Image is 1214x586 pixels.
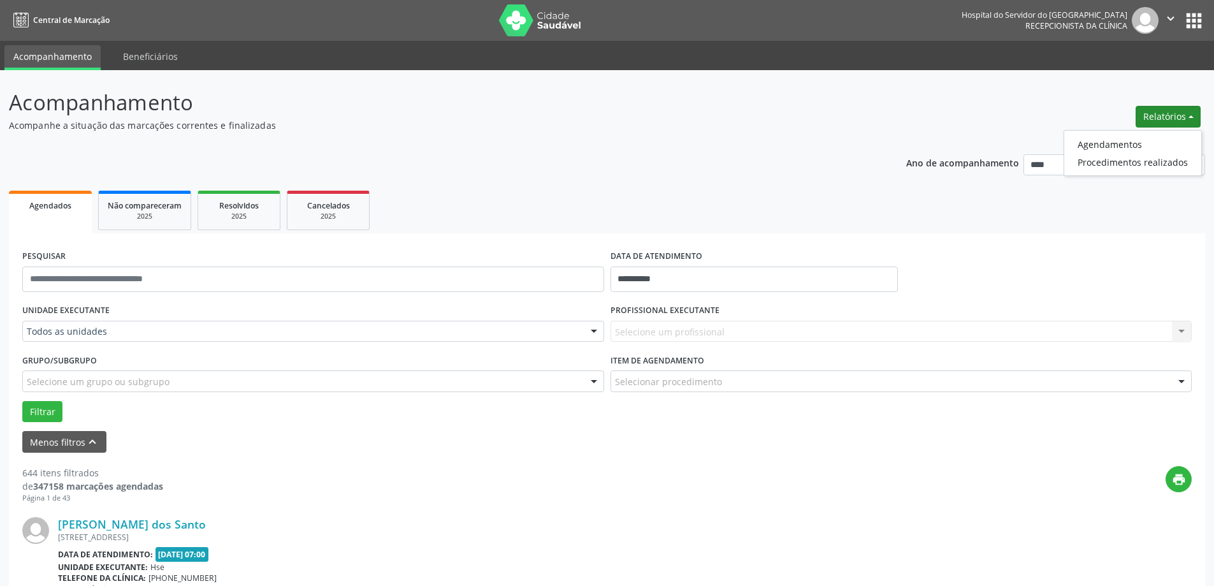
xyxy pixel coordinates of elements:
[1064,130,1202,176] ul: Relatórios
[58,517,206,531] a: [PERSON_NAME] dos Santo
[22,401,62,423] button: Filtrar
[22,480,163,493] div: de
[9,119,846,132] p: Acompanhe a situação das marcações correntes e finalizadas
[58,562,148,573] b: Unidade executante:
[611,301,719,321] label: PROFISSIONAL EXECUTANTE
[207,212,271,221] div: 2025
[1132,7,1159,34] img: img
[22,351,97,370] label: Grupo/Subgrupo
[155,547,209,562] span: [DATE] 07:00
[108,200,182,211] span: Não compareceram
[27,325,578,338] span: Todos as unidades
[58,573,146,583] b: Telefone da clínica:
[219,200,259,211] span: Resolvidos
[148,573,217,583] span: [PHONE_NUMBER]
[9,87,846,119] p: Acompanhamento
[33,480,163,492] strong: 347158 marcações agendadas
[611,351,704,370] label: Item de agendamento
[22,466,163,480] div: 644 itens filtrados
[85,435,99,449] i: keyboard_arrow_up
[22,431,106,453] button: Menos filtroskeyboard_arrow_up
[108,212,182,221] div: 2025
[1166,466,1192,492] button: print
[615,375,722,388] span: Selecionar procedimento
[1164,11,1178,26] i: 
[1172,472,1186,487] i: print
[22,493,163,504] div: Página 1 de 43
[22,517,49,544] img: img
[27,375,170,388] span: Selecione um grupo ou subgrupo
[1025,20,1127,31] span: Recepcionista da clínica
[906,154,1019,170] p: Ano de acompanhamento
[962,10,1127,20] div: Hospital do Servidor do [GEOGRAPHIC_DATA]
[307,200,350,211] span: Cancelados
[150,562,164,573] span: Hse
[611,247,702,267] label: DATA DE ATENDIMENTO
[4,45,101,70] a: Acompanhamento
[22,247,66,267] label: PESQUISAR
[29,200,71,211] span: Agendados
[58,549,153,560] b: Data de atendimento:
[9,10,110,31] a: Central de Marcação
[1183,10,1205,32] button: apps
[114,45,187,68] a: Beneficiários
[1064,135,1201,153] a: Agendamentos
[1159,7,1183,34] button: 
[1136,106,1201,128] button: Relatórios
[296,212,360,221] div: 2025
[1064,153,1201,171] a: Procedimentos realizados
[33,15,110,26] span: Central de Marcação
[22,301,110,321] label: UNIDADE EXECUTANTE
[58,532,1001,543] div: [STREET_ADDRESS]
